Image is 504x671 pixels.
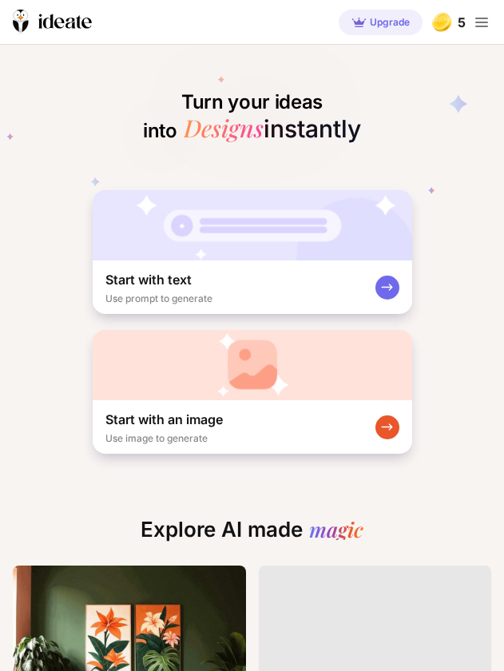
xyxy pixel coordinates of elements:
[105,410,223,429] div: Start with an image
[105,292,212,304] div: Use prompt to generate
[105,270,192,289] div: Start with text
[141,506,363,553] div: Explore AI made
[309,519,363,540] div: magic
[93,190,412,260] img: startWithTextContainerThumbnailMobile.jpg
[93,330,412,400] img: startWithImageContainerThumbnailMobile.jpg
[105,432,208,444] div: Use image to generate
[429,10,466,35] div: 5
[339,10,423,35] div: Upgrade
[429,10,454,35] img: gold-coin.svg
